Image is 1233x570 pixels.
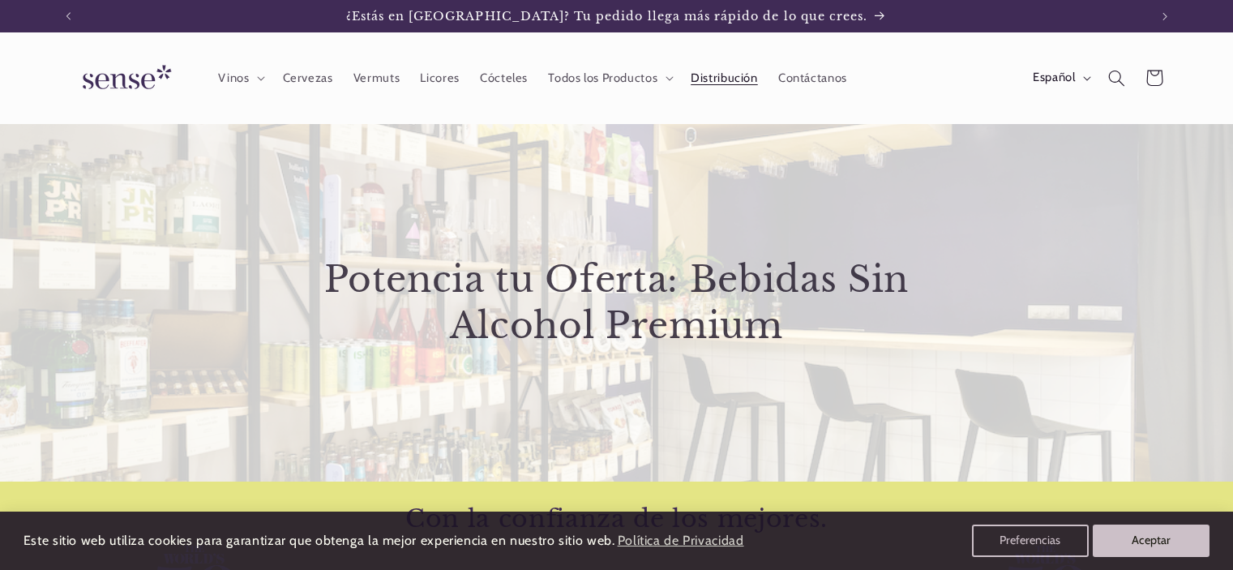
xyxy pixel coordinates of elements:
a: Política de Privacidad (opens in a new tab) [614,527,746,555]
summary: Vinos [208,60,272,96]
span: Contáctanos [778,71,847,86]
a: Distribución [681,60,768,96]
summary: Todos los Productos [538,60,681,96]
span: Vinos [218,71,249,86]
a: Cócteles [469,60,537,96]
a: Contáctanos [768,60,857,96]
img: Sense [63,55,185,101]
button: Aceptar [1093,525,1209,557]
a: Vermuts [343,60,410,96]
span: Español [1033,69,1075,87]
a: Sense [57,49,191,108]
summary: Búsqueda [1098,59,1136,96]
a: Licores [410,60,470,96]
span: Cócteles [480,71,528,86]
button: Preferencias [972,525,1089,557]
span: Este sitio web utiliza cookies para garantizar que obtenga la mejor experiencia en nuestro sitio ... [24,533,615,548]
span: Licores [420,71,459,86]
span: Cervezas [283,71,333,86]
a: Cervezas [272,60,343,96]
span: ¿Estás en [GEOGRAPHIC_DATA]? Tu pedido llega más rápido de lo que crees. [346,9,868,24]
h2: Potencia tu Oferta: Bebidas Sin Alcohol Premium [268,257,965,349]
span: Vermuts [353,71,400,86]
button: Español [1022,62,1098,94]
span: Todos los Productos [548,71,657,86]
span: Distribución [691,71,758,86]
